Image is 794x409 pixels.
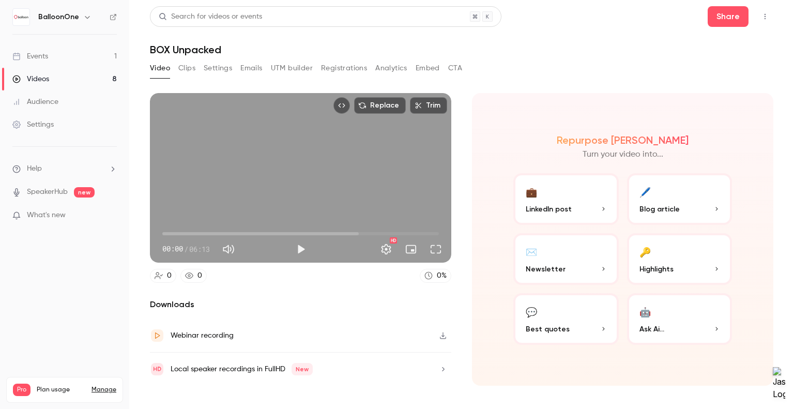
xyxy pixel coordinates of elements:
[639,304,651,320] div: 🤖
[526,244,537,260] div: ✉️
[416,60,440,77] button: Embed
[159,11,262,22] div: Search for videos or events
[171,363,313,375] div: Local speaker recordings in FullHD
[27,187,68,198] a: SpeakerHub
[410,97,447,114] button: Trim
[271,60,313,77] button: UTM builder
[757,8,773,25] button: Top Bar Actions
[27,163,42,174] span: Help
[12,51,48,62] div: Events
[639,264,674,275] span: Highlights
[639,184,651,200] div: 🖊️
[150,43,773,56] h1: BOX Unpacked
[401,239,421,260] button: Turn on miniplayer
[27,210,66,221] span: What's new
[74,187,95,198] span: new
[583,148,663,161] p: Turn your video into...
[13,384,30,396] span: Pro
[12,97,58,107] div: Audience
[627,173,732,225] button: 🖊️Blog article
[12,163,117,174] li: help-dropdown-opener
[639,324,664,335] span: Ask Ai...
[292,363,313,375] span: New
[184,244,188,254] span: /
[180,269,207,283] a: 0
[526,204,572,215] span: LinkedIn post
[12,119,54,130] div: Settings
[37,386,85,394] span: Plan usage
[526,264,566,275] span: Newsletter
[526,184,537,200] div: 💼
[526,304,537,320] div: 💬
[150,298,451,311] h2: Downloads
[333,97,350,114] button: Embed video
[167,270,172,281] div: 0
[513,293,619,345] button: 💬Best quotes
[376,239,396,260] button: Settings
[639,244,651,260] div: 🔑
[240,60,262,77] button: Emails
[390,237,397,244] div: HD
[162,244,183,254] span: 00:00
[218,239,239,260] button: Mute
[437,270,447,281] div: 0 %
[513,233,619,285] button: ✉️Newsletter
[12,74,49,84] div: Videos
[291,239,311,260] button: Play
[375,60,407,77] button: Analytics
[204,60,232,77] button: Settings
[420,269,451,283] a: 0%
[104,211,117,220] iframe: Noticeable Trigger
[513,173,619,225] button: 💼LinkedIn post
[639,204,680,215] span: Blog article
[321,60,367,77] button: Registrations
[197,270,202,281] div: 0
[708,6,749,27] button: Share
[448,60,462,77] button: CTA
[425,239,446,260] button: Full screen
[171,329,234,342] div: Webinar recording
[557,134,689,146] h2: Repurpose [PERSON_NAME]
[13,9,29,25] img: BalloonOne
[150,60,170,77] button: Video
[189,244,210,254] span: 06:13
[150,269,176,283] a: 0
[627,233,732,285] button: 🔑Highlights
[526,324,570,335] span: Best quotes
[38,12,79,22] h6: BalloonOne
[178,60,195,77] button: Clips
[627,293,732,345] button: 🤖Ask Ai...
[162,244,210,254] div: 00:00
[91,386,116,394] a: Manage
[354,97,406,114] button: Replace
